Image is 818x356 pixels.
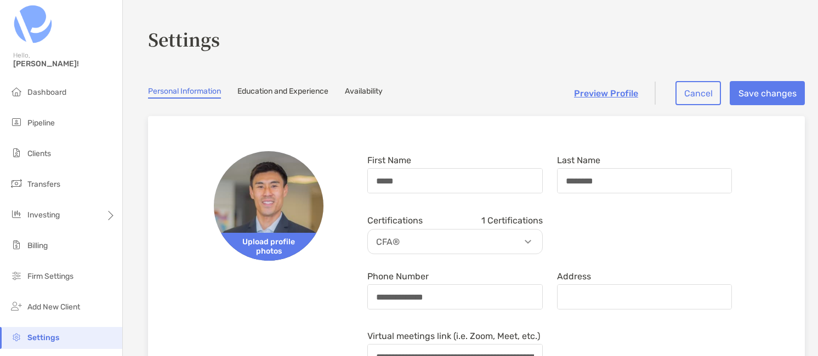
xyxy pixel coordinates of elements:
span: Settings [27,333,59,342]
img: dashboard icon [10,85,23,98]
a: Availability [345,87,383,99]
span: Dashboard [27,88,66,97]
img: add_new_client icon [10,300,23,313]
a: Education and Experience [237,87,328,99]
label: Last Name [557,156,600,165]
span: Billing [27,241,48,250]
img: clients icon [10,146,23,159]
label: Virtual meetings link (i.e. Zoom, Meet, etc.) [367,331,540,341]
img: investing icon [10,208,23,221]
div: Certifications [367,215,543,226]
a: Preview Profile [574,88,638,99]
img: Avatar [214,151,323,261]
span: [PERSON_NAME]! [13,59,116,68]
label: Phone Number [367,272,429,281]
button: Cancel [675,81,721,105]
a: Personal Information [148,87,221,99]
span: Investing [27,210,60,220]
span: Clients [27,149,51,158]
img: pipeline icon [10,116,23,129]
img: firm-settings icon [10,269,23,282]
span: Upload profile photos [214,233,323,261]
img: transfers icon [10,177,23,190]
span: 1 Certifications [481,215,543,226]
label: First Name [367,156,411,165]
img: billing icon [10,238,23,251]
button: Save changes [730,81,805,105]
img: settings icon [10,330,23,343]
span: Firm Settings [27,272,73,281]
span: Add New Client [27,302,80,312]
span: Pipeline [27,118,55,128]
label: Address [557,272,591,281]
span: Transfers [27,180,60,189]
img: Zoe Logo [13,4,53,44]
p: CFA® [371,235,545,249]
h3: Settings [148,26,805,51]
